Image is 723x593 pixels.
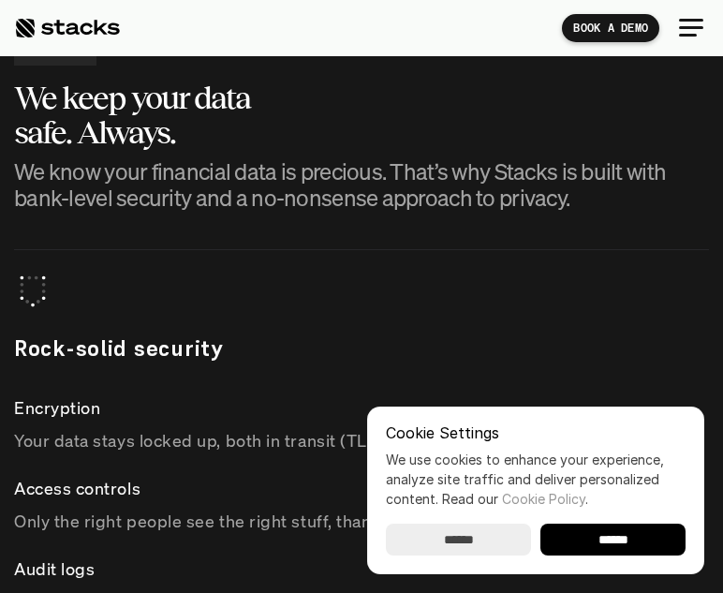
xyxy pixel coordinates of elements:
[14,394,623,422] p: Encryption
[14,158,709,213] p: We know your financial data is precious. That’s why Stacks is built with bank-level security and ...
[14,556,623,583] p: Audit logs
[14,81,276,151] h3: We keep your data safe. Always.
[502,491,585,507] a: Cookie Policy
[573,22,648,35] p: BOOK A DEMO
[442,491,588,507] span: Read our .
[14,475,623,502] p: Access controls
[165,434,247,447] a: Privacy Policy
[14,429,623,452] p: Your data stays locked up, both in transit (TLS) and at rest (AES-256).
[14,333,224,364] p: Rock-solid security
[562,14,659,42] a: BOOK A DEMO
[14,510,623,533] p: Only the right people see the right stuff, thanks to role-based permissions.
[386,425,686,440] p: Cookie Settings
[386,450,686,509] p: We use cookies to enhance your experience, analyze site traffic and deliver personalized content.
